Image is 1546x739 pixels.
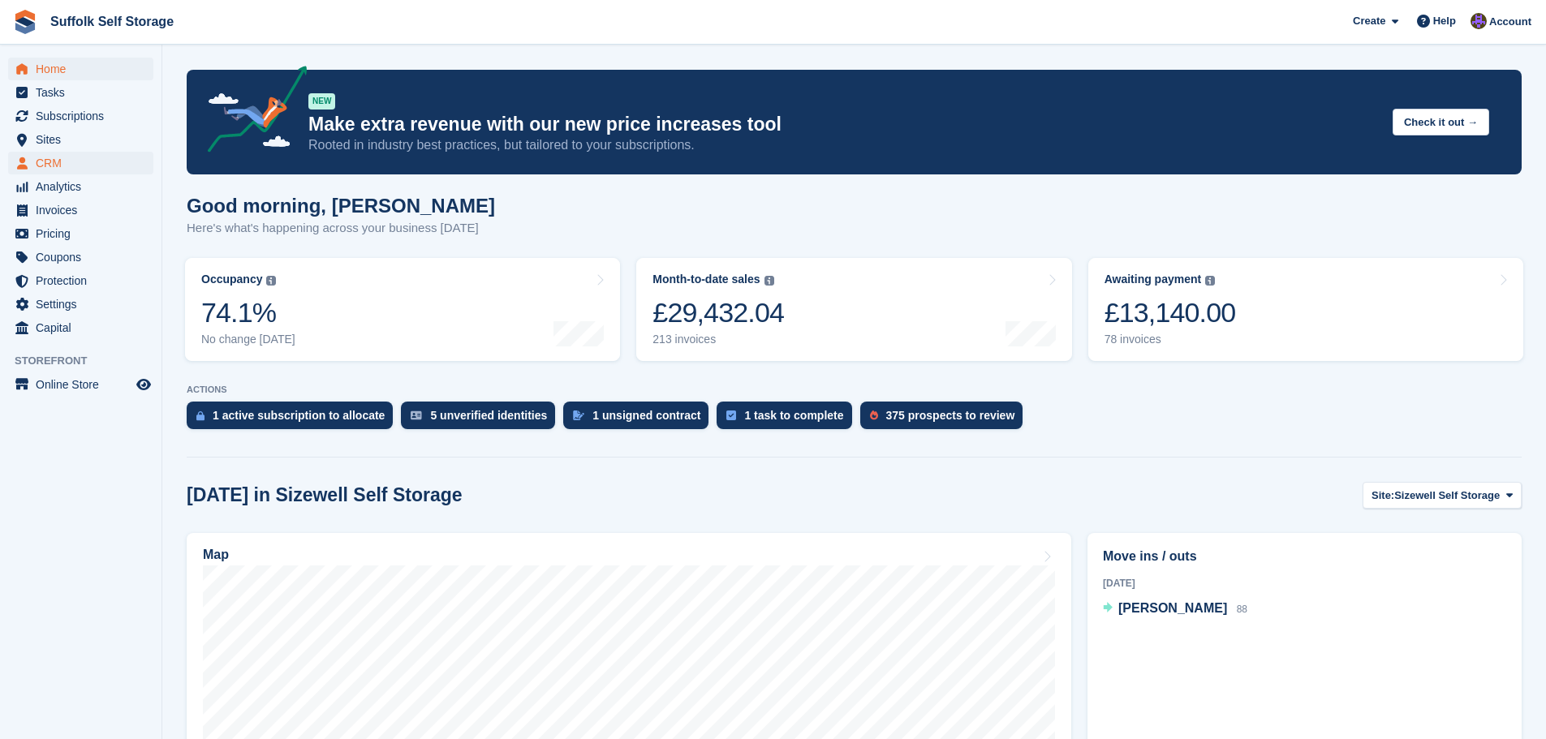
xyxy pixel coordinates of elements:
[36,105,133,127] span: Subscriptions
[870,410,878,420] img: prospect-51fa495bee0391a8d652442698ab0144808aea92771e9ea1ae160a38d050c398.svg
[201,273,262,286] div: Occupancy
[36,128,133,151] span: Sites
[1237,604,1247,615] span: 88
[636,258,1071,361] a: Month-to-date sales £29,432.04 213 invoices
[187,195,495,217] h1: Good morning, [PERSON_NAME]
[13,10,37,34] img: stora-icon-8386f47178a22dfd0bd8f6a31ec36ba5ce8667c1dd55bd0f319d3a0aa187defe.svg
[1118,601,1227,615] span: [PERSON_NAME]
[652,333,784,346] div: 213 invoices
[726,410,736,420] img: task-75834270c22a3079a89374b754ae025e5fb1db73e45f91037f5363f120a921f8.svg
[411,410,422,420] img: verify_identity-adf6edd0f0f0b5bbfe63781bf79b02c33cf7c696d77639b501bdc392416b5a36.svg
[1489,14,1531,30] span: Account
[266,276,276,286] img: icon-info-grey-7440780725fd019a000dd9b08b2336e03edf1995a4989e88bcd33f0948082b44.svg
[8,128,153,151] a: menu
[1471,13,1487,29] img: Emma
[36,152,133,174] span: CRM
[1103,576,1506,591] div: [DATE]
[1103,547,1506,566] h2: Move ins / outs
[430,409,547,422] div: 5 unverified identities
[1353,13,1385,29] span: Create
[1103,599,1247,620] a: [PERSON_NAME] 88
[36,199,133,221] span: Invoices
[36,58,133,80] span: Home
[308,113,1380,136] p: Make extra revenue with our new price increases tool
[860,402,1031,437] a: 375 prospects to review
[187,402,401,437] a: 1 active subscription to allocate
[8,373,153,396] a: menu
[15,353,161,369] span: Storefront
[886,409,1015,422] div: 375 prospects to review
[1088,258,1523,361] a: Awaiting payment £13,140.00 78 invoices
[1363,482,1522,509] button: Site: Sizewell Self Storage
[8,316,153,339] a: menu
[8,105,153,127] a: menu
[194,66,308,158] img: price-adjustments-announcement-icon-8257ccfd72463d97f412b2fc003d46551f7dbcb40ab6d574587a9cd5c0d94...
[8,293,153,316] a: menu
[36,269,133,292] span: Protection
[201,333,295,346] div: No change [DATE]
[8,199,153,221] a: menu
[36,246,133,269] span: Coupons
[8,81,153,104] a: menu
[744,409,843,422] div: 1 task to complete
[1393,109,1489,135] button: Check it out →
[213,409,385,422] div: 1 active subscription to allocate
[36,373,133,396] span: Online Store
[573,410,584,420] img: contract_signature_icon-13c848040528278c33f63329250d36e43548de30e8caae1d1a13099fd9432cc5.svg
[652,296,784,329] div: £29,432.04
[308,93,335,110] div: NEW
[185,258,620,361] a: Occupancy 74.1% No change [DATE]
[203,548,229,562] h2: Map
[308,136,1380,154] p: Rooted in industry best practices, but tailored to your subscriptions.
[187,484,463,506] h2: [DATE] in Sizewell Self Storage
[8,152,153,174] a: menu
[1105,273,1202,286] div: Awaiting payment
[8,246,153,269] a: menu
[717,402,859,437] a: 1 task to complete
[652,273,760,286] div: Month-to-date sales
[134,375,153,394] a: Preview store
[8,269,153,292] a: menu
[36,81,133,104] span: Tasks
[1205,276,1215,286] img: icon-info-grey-7440780725fd019a000dd9b08b2336e03edf1995a4989e88bcd33f0948082b44.svg
[8,58,153,80] a: menu
[1105,333,1236,346] div: 78 invoices
[187,385,1522,395] p: ACTIONS
[401,402,563,437] a: 5 unverified identities
[592,409,700,422] div: 1 unsigned contract
[1372,488,1394,504] span: Site:
[36,293,133,316] span: Settings
[8,175,153,198] a: menu
[1105,296,1236,329] div: £13,140.00
[1433,13,1456,29] span: Help
[36,222,133,245] span: Pricing
[764,276,774,286] img: icon-info-grey-7440780725fd019a000dd9b08b2336e03edf1995a4989e88bcd33f0948082b44.svg
[563,402,717,437] a: 1 unsigned contract
[187,219,495,238] p: Here's what's happening across your business [DATE]
[1394,488,1500,504] span: Sizewell Self Storage
[196,410,205,421] img: active_subscription_to_allocate_icon-d502201f5373d7db506a760aba3b589e785aa758c864c3986d89f69b8ff3...
[36,175,133,198] span: Analytics
[8,222,153,245] a: menu
[44,8,180,35] a: Suffolk Self Storage
[201,296,295,329] div: 74.1%
[36,316,133,339] span: Capital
